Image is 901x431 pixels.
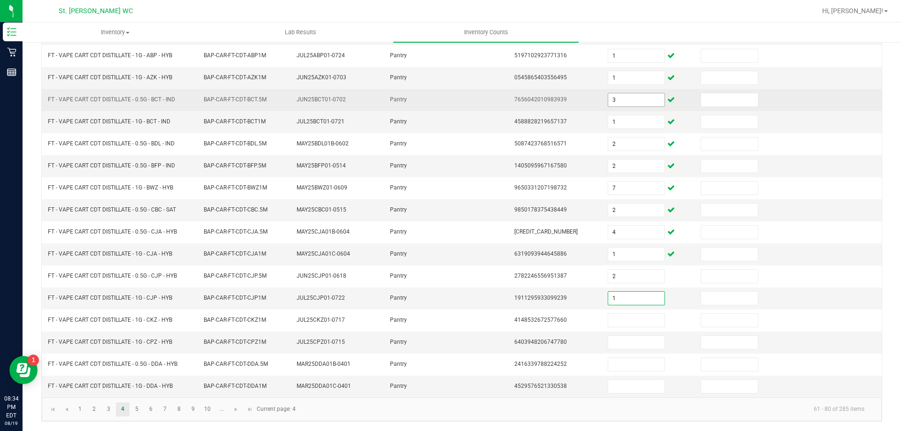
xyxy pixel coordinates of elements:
[390,272,407,279] span: Pantry
[48,184,173,191] span: FT - VAPE CART CDT DISTILLATE - 1G - BWZ - HYB
[451,28,521,37] span: Inventory Counts
[297,184,347,191] span: MAY25BWZ01-0609
[204,162,266,169] span: BAP-CAR-FT-CDT-BFP.5M
[204,250,266,257] span: BAP-CAR-FT-CDT-CJA1M
[514,317,567,323] span: 4148532672577660
[390,74,407,81] span: Pantry
[4,420,18,427] p: 08/19
[232,406,240,413] span: Go to the next page
[297,228,350,235] span: MAY25CJA01B-0604
[204,96,267,103] span: BAP-CAR-FT-CDT-BCT.5M
[390,96,407,103] span: Pantry
[204,339,266,345] span: BAP-CAR-FT-CDT-CPZ1M
[28,355,39,366] iframe: Resource center unread badge
[59,7,133,15] span: St. [PERSON_NAME] WC
[42,397,882,421] kendo-pager: Current page: 4
[204,317,266,323] span: BAP-CAR-FT-CDT-CKZ1M
[390,140,407,147] span: Pantry
[204,295,266,301] span: BAP-CAR-FT-CDT-CJP1M
[201,402,214,416] a: Page 10
[144,402,158,416] a: Page 6
[297,383,351,389] span: MAR25DDA01C-0401
[215,402,229,416] a: Page 11
[272,28,329,37] span: Lab Results
[297,140,349,147] span: MAY25BDL01B-0602
[390,339,407,345] span: Pantry
[229,402,243,416] a: Go to the next page
[297,339,345,345] span: JUL25CPZ01-0715
[4,394,18,420] p: 08:34 PM EDT
[390,52,407,59] span: Pantry
[514,206,567,213] span: 9850178375438449
[297,295,345,301] span: JUL25CJP01-0722
[390,295,407,301] span: Pantry
[7,47,16,57] inline-svg: Retail
[204,206,267,213] span: BAP-CAR-FT-CDT-CBC.5M
[514,140,567,147] span: 5087423768516571
[204,228,267,235] span: BAP-CAR-FT-CDT-CJA.5M
[204,74,266,81] span: BAP-CAR-FT-CDT-AZK1M
[102,402,115,416] a: Page 3
[297,162,346,169] span: MAY25BFP01-0514
[297,272,346,279] span: JUN25CJP01-0618
[48,206,176,213] span: FT - VAPE CART CDT DISTILLATE - 0.5G - CBC - SAT
[243,402,257,416] a: Go to the last page
[48,162,175,169] span: FT - VAPE CART CDT DISTILLATE - 0.5G - BFP - IND
[390,206,407,213] span: Pantry
[204,383,267,389] span: BAP-CAR-FT-CDT-DDA1M
[48,295,172,301] span: FT - VAPE CART CDT DISTILLATE - 1G - CJP - HYB
[297,52,345,59] span: JUL25ABP01-0724
[514,383,567,389] span: 4529576521330538
[514,184,567,191] span: 9650331207198732
[297,317,345,323] span: JUL25CKZ01-0717
[130,402,144,416] a: Page 5
[7,27,16,37] inline-svg: Inventory
[297,206,346,213] span: MAY25CBC01-0515
[514,272,567,279] span: 2782246556951387
[390,361,407,367] span: Pantry
[48,361,177,367] span: FT - VAPE CART CDT DISTILLATE - 0.5G - DDA - HYB
[297,96,346,103] span: JUN25BCT01-0702
[297,361,351,367] span: MAR25DDA01B-0401
[49,406,57,413] span: Go to the first page
[204,272,267,279] span: BAP-CAR-FT-CDT-CJP.5M
[204,118,266,125] span: BAP-CAR-FT-CDT-BCT1M
[297,118,344,125] span: JUL25BCT01-0721
[60,402,73,416] a: Go to the previous page
[63,406,70,413] span: Go to the previous page
[393,23,579,42] a: Inventory Counts
[514,250,567,257] span: 6319093944645886
[390,184,407,191] span: Pantry
[204,52,266,59] span: BAP-CAR-FT-CDT-ABP1M
[514,295,567,301] span: 1911295933099239
[9,356,38,384] iframe: Resource center
[48,228,177,235] span: FT - VAPE CART CDT DISTILLATE - 0.5G - CJA - HYB
[514,361,567,367] span: 2416339788224252
[514,52,567,59] span: 5197102923771316
[514,162,567,169] span: 1405095967167580
[48,317,172,323] span: FT - VAPE CART CDT DISTILLATE - 1G - CKZ - HYB
[48,96,175,103] span: FT - VAPE CART CDT DISTILLATE - 0.5G - BCT - IND
[48,250,172,257] span: FT - VAPE CART CDT DISTILLATE - 1G - CJA - HYB
[46,402,60,416] a: Go to the first page
[822,7,883,15] span: Hi, [PERSON_NAME]!
[514,118,567,125] span: 4588828219657137
[390,162,407,169] span: Pantry
[514,74,567,81] span: 0545865403556495
[204,184,267,191] span: BAP-CAR-FT-CDT-BWZ1M
[186,402,200,416] a: Page 9
[48,140,175,147] span: FT - VAPE CART CDT DISTILLATE - 0.5G - BDL - IND
[158,402,172,416] a: Page 7
[390,317,407,323] span: Pantry
[48,272,177,279] span: FT - VAPE CART CDT DISTILLATE - 0.5G - CJP - HYB
[87,402,101,416] a: Page 2
[301,401,872,417] kendo-pager-info: 61 - 80 of 285 items
[7,68,16,77] inline-svg: Reports
[23,28,207,37] span: Inventory
[48,52,172,59] span: FT - VAPE CART CDT DISTILLATE - 1G - ABP - HYB
[390,228,407,235] span: Pantry
[48,383,173,389] span: FT - VAPE CART CDT DISTILLATE - 1G - DDA - HYB
[514,96,567,103] span: 7656042010983939
[116,402,130,416] a: Page 4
